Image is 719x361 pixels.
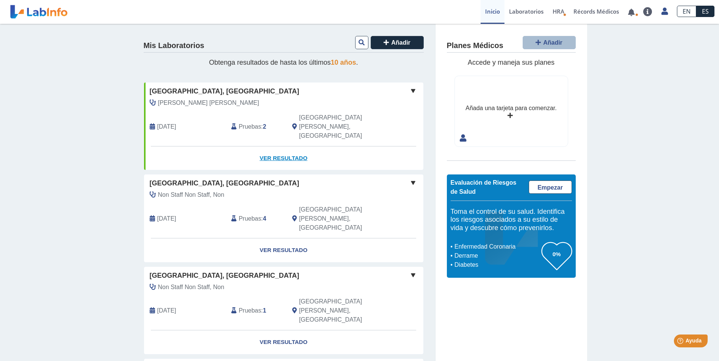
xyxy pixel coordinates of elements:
div: : [226,113,287,140]
span: Pruebas [239,214,261,223]
span: Añadir [543,39,562,46]
span: [GEOGRAPHIC_DATA], [GEOGRAPHIC_DATA] [150,178,299,188]
span: [GEOGRAPHIC_DATA], [GEOGRAPHIC_DATA] [150,86,299,96]
a: Ver Resultado [144,146,423,170]
span: Non Staff Non Staff, Non [158,283,224,292]
a: ES [696,6,714,17]
h5: Toma el control de su salud. Identifica los riesgos asociados a su estilo de vida y descubre cómo... [451,208,572,232]
b: 2 [263,123,266,130]
li: Diabetes [453,260,542,269]
span: San Juan, PR [299,205,383,232]
h4: Planes Médicos [447,41,503,50]
span: Non Staff Non Staff, Non [158,190,224,199]
span: Padilla Comas, Alma [158,98,259,107]
a: EN [677,6,696,17]
span: Empezar [537,184,563,191]
span: San Juan, PR [299,297,383,324]
div: Añada una tarjeta para comenzar. [465,104,556,113]
span: 2025-05-28 [157,306,176,315]
span: Pruebas [239,306,261,315]
li: Derrame [453,251,542,260]
span: Pruebas [239,122,261,131]
span: Añadir [391,39,410,46]
a: Ver Resultado [144,330,423,354]
span: [GEOGRAPHIC_DATA], [GEOGRAPHIC_DATA] [150,271,299,281]
li: Enfermedad Coronaria [453,242,542,251]
span: San Juan, PR [299,113,383,140]
span: Evaluación de Riesgos de Salud [451,179,517,195]
a: Ver Resultado [144,238,423,262]
div: : [226,205,287,232]
button: Añadir [371,36,424,49]
a: Empezar [529,180,572,194]
div: : [226,297,287,324]
button: Añadir [523,36,576,49]
span: 2025-08-09 [157,122,176,131]
h4: Mis Laboratorios [144,41,204,50]
iframe: Help widget launcher [652,331,711,353]
span: Accede y maneja sus planes [468,59,555,66]
span: 2025-07-18 [157,214,176,223]
b: 4 [263,215,266,222]
h3: 0% [542,249,572,259]
span: HRA [553,8,564,15]
b: 1 [263,307,266,314]
span: 10 años [331,59,356,66]
span: Obtenga resultados de hasta los últimos . [209,59,358,66]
